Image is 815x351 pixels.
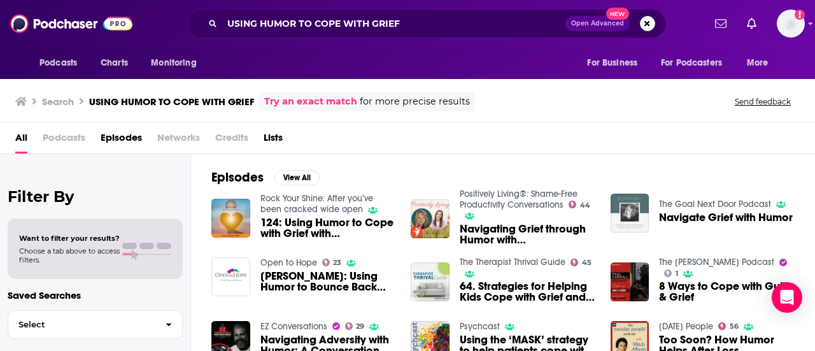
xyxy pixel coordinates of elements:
p: Saved Searches [8,289,183,301]
input: Search podcasts, credits, & more... [222,13,565,34]
span: Select [8,320,155,329]
h2: Episodes [211,169,264,185]
span: Open Advanced [571,20,624,27]
a: 23 [322,259,342,266]
span: Podcasts [39,54,77,72]
a: EZ Conversations [260,321,327,332]
a: Open to Hope [260,257,317,268]
h3: USING HUMOR TO COPE WITH GRIEF [89,96,254,108]
a: Positively Living®: Shame-Free Productivity Conversations [460,189,578,210]
button: open menu [653,51,741,75]
span: Podcasts [43,127,85,154]
span: 29 [356,324,364,329]
img: Navigating Grief through Humor with Katie Rössler [411,199,450,238]
img: Allen Klein: Using Humor to Bounce Back After Loss [211,257,250,296]
img: Navigate Grief with Humor [611,194,649,233]
button: open menu [738,51,784,75]
span: [PERSON_NAME]: Using Humor to Bounce Back After Loss [260,271,396,292]
a: 8 Ways to Cope with Guilt & Grief [659,281,795,303]
a: 124: Using Humor to Cope with Grief with Jordon Ferber [260,217,396,239]
a: Show notifications dropdown [742,13,762,34]
img: 8 Ways to Cope with Guilt & Grief [611,262,649,301]
a: The Paul Cardall Podcast [659,257,774,268]
span: Want to filter your results? [19,234,120,243]
span: 56 [730,324,739,329]
a: 29 [345,322,365,330]
span: Logged in as AtriaBooks [777,10,805,38]
span: Monitoring [151,54,196,72]
span: For Business [587,54,637,72]
span: Choose a tab above to access filters. [19,247,120,264]
button: open menu [31,51,94,75]
a: Navigating Grief through Humor with Katie Rössler [460,224,595,245]
a: Tuesday People [659,321,713,332]
span: Networks [157,127,200,154]
a: Allen Klein: Using Humor to Bounce Back After Loss [260,271,396,292]
a: 44 [569,201,590,208]
a: All [15,127,27,154]
img: 124: Using Humor to Cope with Grief with Jordon Ferber [211,199,250,238]
img: 64. Strategies for Helping Kids Cope with Grief and Loss [411,262,450,301]
button: open menu [142,51,213,75]
span: 124: Using Humor to Cope with Grief with [PERSON_NAME] [260,217,396,239]
button: Select [8,310,183,339]
button: open menu [578,51,653,75]
span: Navigating Grief through Humor with [PERSON_NAME] [460,224,595,245]
a: Psychcast [460,321,500,332]
span: 45 [582,260,592,266]
div: Open Intercom Messenger [772,282,802,313]
a: 45 [570,259,592,266]
span: For Podcasters [661,54,722,72]
h2: Filter By [8,187,183,206]
a: EpisodesView All [211,169,320,185]
a: Episodes [101,127,142,154]
a: 56 [718,322,739,330]
button: View All [274,170,320,185]
div: Search podcasts, credits, & more... [187,9,666,38]
a: Show notifications dropdown [710,13,732,34]
a: The Goal Next Door Podcast [659,199,771,210]
img: Podchaser - Follow, Share and Rate Podcasts [10,11,132,36]
button: Send feedback [731,96,795,107]
span: 1 [676,271,678,276]
a: The Therapist Thrival Guide [460,257,565,268]
span: More [747,54,769,72]
img: User Profile [777,10,805,38]
span: 44 [580,203,590,208]
a: 1 [664,269,678,277]
a: Try an exact match [264,94,357,109]
h3: Search [42,96,74,108]
span: New [606,8,629,20]
a: Lists [264,127,283,154]
a: Rock Your Shine: After you’ve been cracked wide open [260,193,373,215]
span: Credits [215,127,248,154]
button: Show profile menu [777,10,805,38]
a: Navigate Grief with Humor [659,212,793,223]
span: for more precise results [360,94,470,109]
svg: Add a profile image [795,10,805,20]
a: Charts [92,51,136,75]
button: Open AdvancedNew [565,16,630,31]
a: 64. Strategies for Helping Kids Cope with Grief and Loss [460,281,595,303]
span: Charts [101,54,128,72]
span: 23 [333,260,341,266]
